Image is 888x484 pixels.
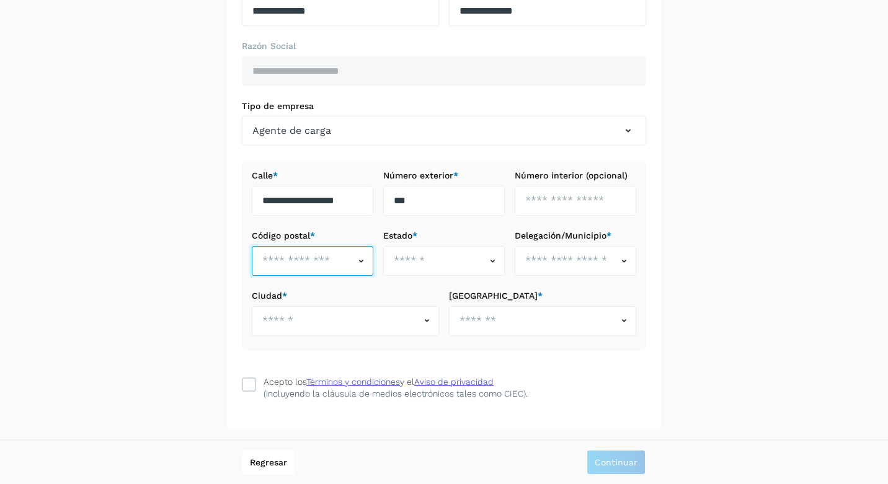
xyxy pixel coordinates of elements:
label: Delegación/Municipio [515,231,636,241]
span: Agente de carga [252,123,331,138]
label: Calle [252,170,373,181]
a: Términos y condiciones [306,377,400,387]
p: (incluyendo la cláusula de medios electrónicos tales como CIEC). [264,389,528,399]
label: Número interior (opcional) [515,170,636,181]
a: Aviso de privacidad [414,377,494,387]
button: Continuar [587,450,646,475]
span: Regresar [250,458,287,467]
label: Número exterior [383,170,505,181]
label: Estado [383,231,505,241]
label: Código postal [252,231,373,241]
button: Regresar [242,450,295,475]
span: Continuar [595,458,637,467]
label: Razón Social [242,41,646,51]
div: Acepto los y el [264,376,494,389]
label: [GEOGRAPHIC_DATA] [449,291,636,301]
label: Ciudad [252,291,439,301]
label: Tipo de empresa [242,101,646,112]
